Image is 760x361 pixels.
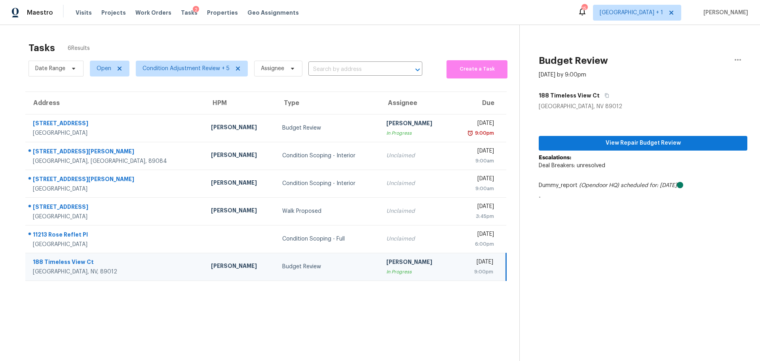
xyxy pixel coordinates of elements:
[205,92,275,114] th: HPM
[539,92,600,99] h5: 188 Timeless View Ct
[539,163,605,168] span: Deal Breakers: unresolved
[539,57,608,65] h2: Budget Review
[539,136,747,151] button: View Repair Budget Review
[457,268,493,276] div: 9:00pm
[457,258,493,268] div: [DATE]
[386,129,445,137] div: In Progress
[211,206,269,216] div: [PERSON_NAME]
[700,9,748,17] span: [PERSON_NAME]
[539,155,571,160] b: Escalations:
[142,65,230,73] span: Condition Adjustment Review + 5
[545,138,741,148] span: View Repair Budget Review
[247,9,299,17] span: Geo Assignments
[33,157,198,165] div: [GEOGRAPHIC_DATA], [GEOGRAPHIC_DATA], 89084
[282,124,374,132] div: Budget Review
[539,181,747,189] div: Dummy_report
[207,9,238,17] span: Properties
[539,103,747,111] div: [GEOGRAPHIC_DATA], NV 89012
[457,202,494,212] div: [DATE]
[282,235,374,243] div: Condition Scoping - Full
[539,71,586,79] div: [DATE] by 9:00pm
[33,175,198,185] div: [STREET_ADDRESS][PERSON_NAME]
[621,183,677,188] i: scheduled for: [DATE]
[386,235,445,243] div: Unclaimed
[211,179,269,189] div: [PERSON_NAME]
[211,262,269,272] div: [PERSON_NAME]
[33,203,198,213] div: [STREET_ADDRESS]
[386,180,445,187] div: Unclaimed
[473,129,494,137] div: 9:00pm
[101,9,126,17] span: Projects
[457,230,494,240] div: [DATE]
[33,213,198,221] div: [GEOGRAPHIC_DATA]
[261,65,284,73] span: Assignee
[457,147,494,157] div: [DATE]
[33,231,198,241] div: 11213 Rose Reflet Pl
[451,92,506,114] th: Due
[457,119,494,129] div: [DATE]
[33,147,198,157] div: [STREET_ADDRESS][PERSON_NAME]
[386,152,445,160] div: Unclaimed
[457,185,494,193] div: 9:00am
[450,65,503,74] span: Create a Task
[386,119,445,129] div: [PERSON_NAME]
[276,92,380,114] th: Type
[33,268,198,276] div: [GEOGRAPHIC_DATA], NV, 89012
[135,9,171,17] span: Work Orders
[211,123,269,133] div: [PERSON_NAME]
[308,63,400,76] input: Search by address
[457,175,494,185] div: [DATE]
[27,9,53,17] span: Maestro
[539,193,747,201] p: -
[457,157,494,165] div: 9:00am
[467,129,473,137] img: Overdue Alarm Icon
[282,152,374,160] div: Condition Scoping - Interior
[600,88,610,103] button: Copy Address
[579,183,619,188] i: (Opendoor HQ)
[76,9,92,17] span: Visits
[35,65,65,73] span: Date Range
[181,10,198,15] span: Tasks
[581,5,587,13] div: 15
[446,60,507,78] button: Create a Task
[282,207,374,215] div: Walk Proposed
[386,268,445,276] div: In Progress
[600,9,663,17] span: [GEOGRAPHIC_DATA] + 1
[457,240,494,248] div: 6:00pm
[282,180,374,187] div: Condition Scoping - Interior
[33,185,198,193] div: [GEOGRAPHIC_DATA]
[68,44,90,52] span: 6 Results
[386,207,445,215] div: Unclaimed
[97,65,111,73] span: Open
[211,151,269,161] div: [PERSON_NAME]
[25,92,205,114] th: Address
[33,241,198,248] div: [GEOGRAPHIC_DATA]
[28,44,55,52] h2: Tasks
[412,64,423,75] button: Open
[33,258,198,268] div: 188 Timeless View Ct
[282,263,374,271] div: Budget Review
[193,6,199,14] div: 2
[33,119,198,129] div: [STREET_ADDRESS]
[386,258,445,268] div: [PERSON_NAME]
[457,212,494,220] div: 3:45pm
[380,92,451,114] th: Assignee
[33,129,198,137] div: [GEOGRAPHIC_DATA]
